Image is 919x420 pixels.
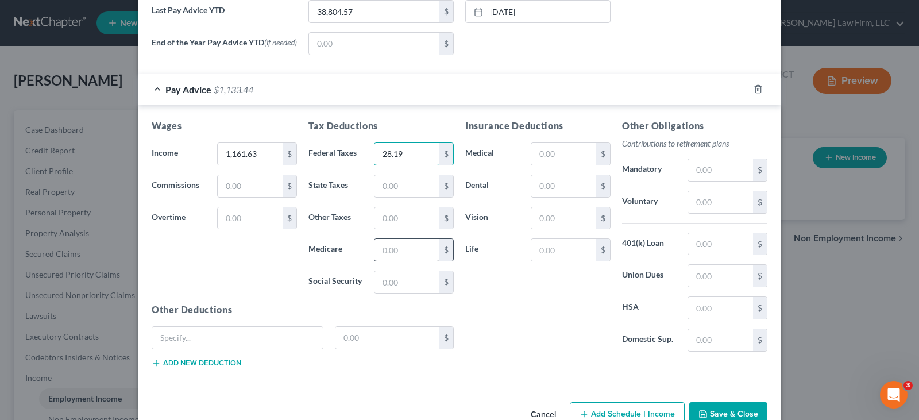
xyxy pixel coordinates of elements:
[218,175,283,197] input: 0.00
[531,175,596,197] input: 0.00
[374,239,439,261] input: 0.00
[616,329,682,352] label: Domestic Sup.
[439,143,453,165] div: $
[596,207,610,229] div: $
[146,175,211,198] label: Commissions
[465,119,611,133] h5: Insurance Deductions
[753,329,767,351] div: $
[596,175,610,197] div: $
[309,33,439,55] input: 0.00
[688,159,753,181] input: 0.00
[303,175,368,198] label: State Taxes
[753,191,767,213] div: $
[880,381,908,409] iframe: Intercom live chat
[264,37,297,47] span: (if needed)
[152,359,241,368] button: Add new deduction
[146,32,303,64] label: End of the Year Pay Advice YTD
[146,207,211,230] label: Overtime
[459,142,525,165] label: Medical
[688,233,753,255] input: 0.00
[688,265,753,287] input: 0.00
[439,33,453,55] div: $
[439,327,453,349] div: $
[616,233,682,256] label: 401(k) Loan
[309,1,439,22] input: 0.00
[616,159,682,182] label: Mandatory
[439,271,453,293] div: $
[622,119,767,133] h5: Other Obligations
[753,233,767,255] div: $
[308,119,454,133] h5: Tax Deductions
[688,191,753,213] input: 0.00
[753,265,767,287] div: $
[688,297,753,319] input: 0.00
[459,238,525,261] label: Life
[622,138,767,149] p: Contributions to retirement plans
[303,238,368,261] label: Medicare
[531,143,596,165] input: 0.00
[152,327,323,349] input: Specify...
[218,143,283,165] input: 0.00
[616,264,682,287] label: Union Dues
[616,191,682,214] label: Voluntary
[596,239,610,261] div: $
[459,175,525,198] label: Dental
[439,175,453,197] div: $
[283,207,296,229] div: $
[152,148,178,157] span: Income
[596,143,610,165] div: $
[439,1,453,22] div: $
[283,175,296,197] div: $
[374,207,439,229] input: 0.00
[303,142,368,165] label: Federal Taxes
[374,175,439,197] input: 0.00
[531,207,596,229] input: 0.00
[152,119,297,133] h5: Wages
[335,327,440,349] input: 0.00
[439,239,453,261] div: $
[616,296,682,319] label: HSA
[688,329,753,351] input: 0.00
[439,207,453,229] div: $
[459,207,525,230] label: Vision
[218,207,283,229] input: 0.00
[303,207,368,230] label: Other Taxes
[303,271,368,294] label: Social Security
[466,1,610,22] a: [DATE]
[753,297,767,319] div: $
[531,239,596,261] input: 0.00
[152,303,454,317] h5: Other Deductions
[283,143,296,165] div: $
[753,159,767,181] div: $
[165,84,211,95] span: Pay Advice
[374,271,439,293] input: 0.00
[903,381,913,390] span: 3
[214,84,253,95] span: $1,133.44
[374,143,439,165] input: 0.00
